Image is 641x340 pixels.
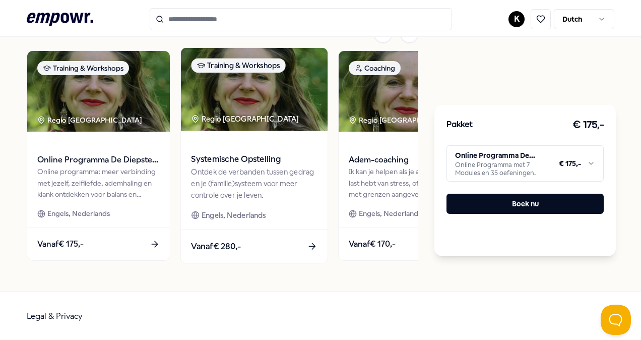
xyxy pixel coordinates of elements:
[47,208,110,219] span: Engels, Nederlands
[27,51,170,132] img: package image
[349,166,471,200] div: Ik kan je helpen als je altijd 'aan' staat, last hebt van stress, of moeite hebt met grenzen aang...
[349,61,401,75] div: Coaching
[446,119,473,132] h3: Pakket
[349,153,471,166] span: Adem-coaching
[191,240,241,253] span: Vanaf € 280,-
[339,51,481,132] img: package image
[349,115,464,126] div: Regio [GEOGRAPHIC_DATA] + 1
[338,50,482,260] a: package imageCoachingRegio [GEOGRAPHIC_DATA] + 1Adem-coachingIk kan je helpen als je altijd 'aan'...
[572,117,604,133] h3: € 175,-
[37,61,129,75] div: Training & Workshops
[191,153,317,166] span: Systemische Opstelling
[27,50,170,260] a: package imageTraining & WorkshopsRegio [GEOGRAPHIC_DATA] Online Programma De Diepste Verbinding m...
[37,166,160,200] div: Online programma: meer verbinding met jezelf, zelfliefde, ademhaling en klank ontdekken voor bala...
[191,166,317,201] div: Ontdek de verbanden tussen gedrag en je (familie)systeem voor meer controle over je leven.
[37,153,160,166] span: Online Programma De Diepste Verbinding met Jezelf, in 7 stappen Terug naar je Kern, bron van comp...
[191,59,285,73] div: Training & Workshops
[180,47,329,264] a: package imageTraining & WorkshopsRegio [GEOGRAPHIC_DATA] Systemische OpstellingOntdek de verbande...
[37,115,144,126] div: Regio [GEOGRAPHIC_DATA]
[150,8,452,30] input: Search for products, categories or subcategories
[202,209,266,221] span: Engels, Nederlands
[508,11,525,27] button: K
[181,48,328,131] img: package image
[601,305,631,335] iframe: Help Scout Beacon - Open
[27,311,83,321] a: Legal & Privacy
[37,238,84,251] span: Vanaf € 175,-
[446,194,604,214] button: Boek nu
[191,114,300,125] div: Regio [GEOGRAPHIC_DATA]
[349,238,396,251] span: Vanaf € 170,-
[359,208,421,219] span: Engels, Nederlands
